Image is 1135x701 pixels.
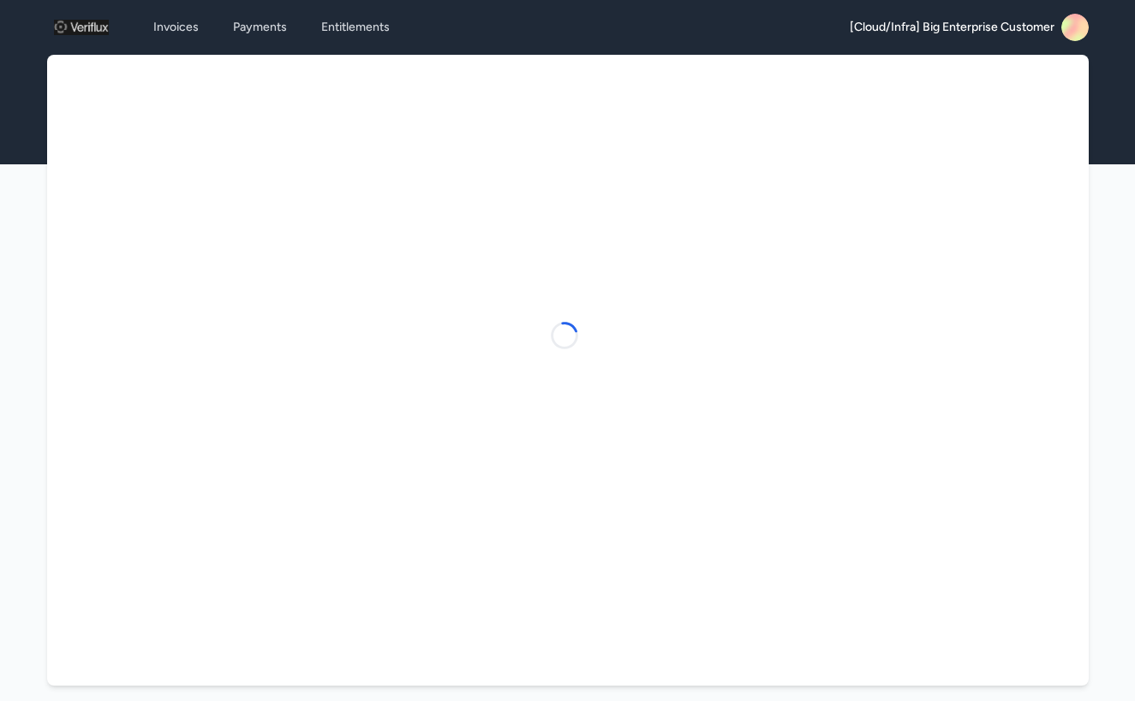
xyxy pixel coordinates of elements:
[311,12,400,43] a: Entitlements
[850,14,1089,41] a: [Cloud/Infra] Big Enterprise Customer
[223,12,297,43] a: Payments
[54,14,109,41] img: logo_1757357187.png
[850,19,1054,36] span: [Cloud/Infra] Big Enterprise Customer
[143,12,209,43] a: Invoices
